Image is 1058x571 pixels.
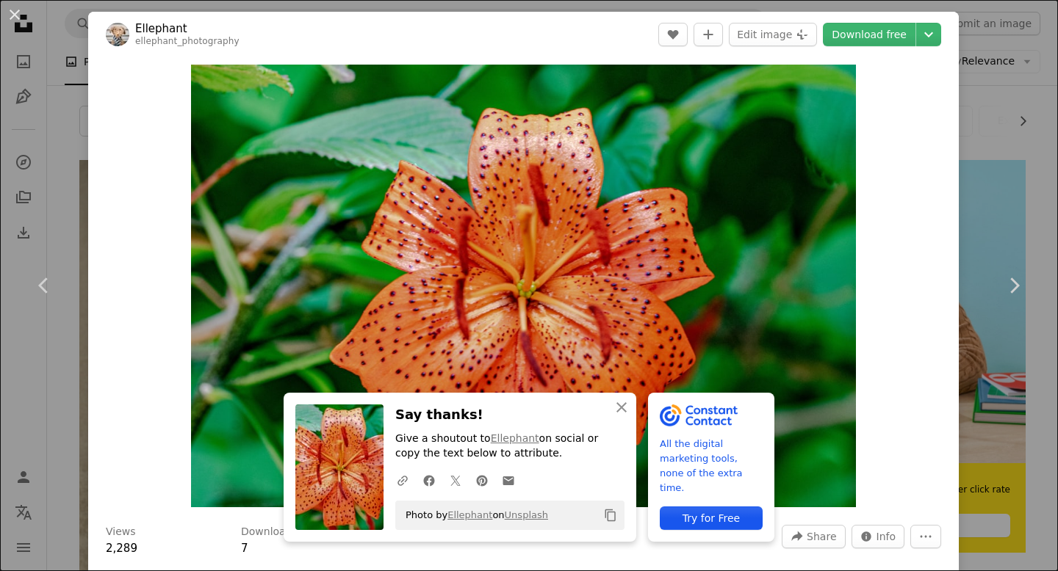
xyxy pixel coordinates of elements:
[395,404,625,426] h3: Say thanks!
[660,437,763,495] span: All the digital marketing tools, none of the extra time.
[398,503,548,527] span: Photo by on
[135,21,240,36] a: Ellephant
[106,23,129,46] img: Go to Ellephant's profile
[807,525,836,548] span: Share
[970,215,1058,356] a: Next
[852,525,905,548] button: Stats about this image
[241,525,298,539] h3: Downloads
[106,542,137,555] span: 2,289
[823,23,915,46] a: Download free
[598,503,623,528] button: Copy to clipboard
[648,393,774,542] a: All the digital marketing tools, none of the extra time.Try for Free
[910,525,941,548] button: More Actions
[191,65,856,507] button: Zoom in on this image
[442,465,469,495] a: Share on Twitter
[729,23,817,46] button: Edit image
[505,509,548,520] a: Unsplash
[916,23,941,46] button: Choose download size
[660,506,763,530] div: Try for Free
[469,465,495,495] a: Share on Pinterest
[658,23,688,46] button: Like
[395,432,625,461] p: Give a shoutout to on social or copy the text below to attribute.
[416,465,442,495] a: Share on Facebook
[447,509,492,520] a: Ellephant
[660,404,738,426] img: file-1643061002856-0f96dc078c63image
[877,525,896,548] span: Info
[135,36,240,46] a: ellephant_photography
[191,65,856,507] img: A beautiful orange flower with brown spots.
[106,525,136,539] h3: Views
[491,432,539,444] a: Ellephant
[782,525,845,548] button: Share this image
[694,23,723,46] button: Add to Collection
[495,465,522,495] a: Share over email
[241,542,248,555] span: 7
